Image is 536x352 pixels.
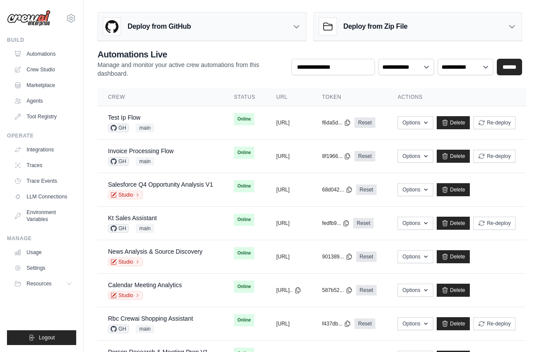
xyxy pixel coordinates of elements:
[437,250,470,263] a: Delete
[312,88,387,106] th: Token
[356,251,377,262] a: Reset
[10,277,76,291] button: Resources
[437,150,470,163] a: Delete
[398,317,433,330] button: Options
[353,218,374,228] a: Reset
[39,334,55,341] span: Logout
[473,150,516,163] button: Re-deploy
[10,110,76,124] a: Tool Registry
[10,143,76,157] a: Integrations
[108,157,129,166] span: GH
[398,217,433,230] button: Options
[108,291,143,300] a: Studio
[108,191,143,199] a: Studio
[234,180,254,192] span: Online
[344,21,408,32] h3: Deploy from Zip File
[354,318,375,329] a: Reset
[266,88,311,106] th: URL
[223,88,266,106] th: Status
[234,247,254,259] span: Online
[437,217,470,230] a: Delete
[322,320,351,327] button: f437db...
[103,18,121,35] img: GitHub Logo
[108,282,182,288] a: Calendar Meeting Analytics
[398,116,433,129] button: Options
[322,287,353,294] button: 587b52...
[322,186,353,193] button: 68d042...
[234,147,254,159] span: Online
[108,258,143,266] a: Studio
[108,315,193,322] a: Rbc Crewai Shopping Assistant
[10,245,76,259] a: Usage
[98,48,284,60] h2: Automations Live
[136,157,154,166] span: main
[7,10,51,27] img: Logo
[108,181,213,188] a: Salesforce Q4 Opportunity Analysis V1
[128,21,191,32] h3: Deploy from GitHub
[108,114,141,121] a: Test Ip Flow
[10,47,76,61] a: Automations
[10,174,76,188] a: Trace Events
[10,190,76,204] a: LLM Connections
[10,63,76,77] a: Crew Studio
[10,205,76,226] a: Environment Variables
[473,317,516,330] button: Re-deploy
[7,37,76,44] div: Build
[437,116,470,129] a: Delete
[322,119,351,126] button: f6da5d...
[10,94,76,108] a: Agents
[234,281,254,293] span: Online
[234,113,254,125] span: Online
[356,184,377,195] a: Reset
[322,153,351,160] button: 8f1966...
[136,325,154,333] span: main
[398,150,433,163] button: Options
[108,148,174,154] a: Invoice Processing Flow
[7,330,76,345] button: Logout
[10,261,76,275] a: Settings
[7,132,76,139] div: Operate
[108,248,202,255] a: News Analysis & Source Discovery
[398,250,433,263] button: Options
[234,314,254,326] span: Online
[473,217,516,230] button: Re-deploy
[10,158,76,172] a: Traces
[108,215,157,221] a: Kt Sales Assistant
[136,224,154,233] span: main
[354,117,375,128] a: Reset
[387,88,526,106] th: Actions
[437,183,470,196] a: Delete
[234,214,254,226] span: Online
[98,88,223,106] th: Crew
[322,253,353,260] button: 901389...
[437,284,470,297] a: Delete
[98,60,284,78] p: Manage and monitor your active crew automations from this dashboard.
[398,284,433,297] button: Options
[10,78,76,92] a: Marketplace
[437,317,470,330] a: Delete
[356,285,377,295] a: Reset
[108,325,129,333] span: GH
[322,220,350,227] button: fedfb9...
[108,224,129,233] span: GH
[27,280,51,287] span: Resources
[354,151,375,161] a: Reset
[398,183,433,196] button: Options
[108,124,129,132] span: GH
[473,116,516,129] button: Re-deploy
[7,235,76,242] div: Manage
[136,124,154,132] span: main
